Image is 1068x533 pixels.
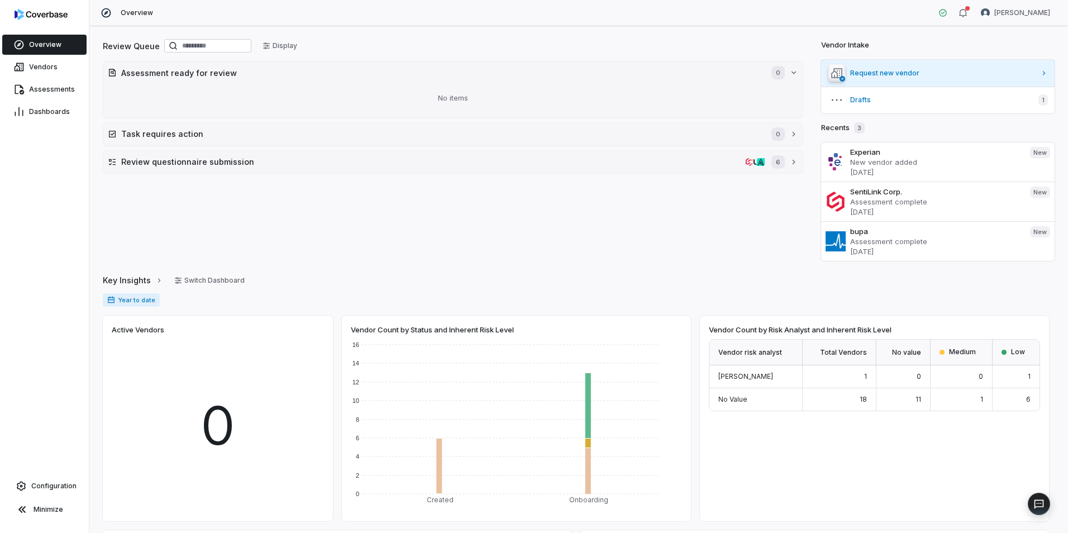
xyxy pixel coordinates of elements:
[103,269,163,292] a: Key Insights
[821,221,1055,261] a: bupaAssessment complete[DATE]New
[1038,94,1048,106] span: 1
[1028,372,1031,380] span: 1
[821,182,1055,221] a: SentiLink Corp.Assessment complete[DATE]New
[979,372,983,380] span: 0
[1030,187,1050,198] span: New
[121,8,153,17] span: Overview
[821,40,869,51] h2: Vendor Intake
[821,122,865,134] h2: Recents
[168,272,251,289] button: Switch Dashboard
[850,236,1021,246] p: Assessment complete
[771,155,785,169] span: 6
[864,372,867,380] span: 1
[356,472,359,479] text: 2
[352,397,359,404] text: 10
[718,372,773,380] span: [PERSON_NAME]
[949,348,976,356] span: Medium
[850,167,1021,177] p: [DATE]
[356,491,359,497] text: 0
[29,107,70,116] span: Dashboards
[771,127,785,141] span: 0
[974,4,1057,21] button: Verity Billson avatar[PERSON_NAME]
[876,340,930,365] div: No value
[356,453,359,460] text: 4
[256,37,304,54] button: Display
[356,416,359,423] text: 8
[107,296,115,304] svg: Date range for report
[2,79,87,99] a: Assessments
[4,498,84,521] button: Minimize
[2,57,87,77] a: Vendors
[850,96,1029,104] span: Drafts
[352,341,359,348] text: 16
[4,476,84,496] a: Configuration
[803,340,877,365] div: Total Vendors
[981,8,990,17] img: Verity Billson avatar
[854,122,865,134] span: 3
[718,395,747,403] span: No Value
[352,360,359,367] text: 14
[916,395,921,403] span: 11
[99,269,166,292] button: Key Insights
[850,197,1021,207] p: Assessment complete
[103,293,160,307] span: Year to date
[103,40,160,52] h2: Review Queue
[103,151,803,173] button: Review questionnaire submissionsentilink.comubiquity.comaltilia.ai6
[860,395,867,403] span: 18
[1011,348,1025,356] span: Low
[1030,147,1050,158] span: New
[2,35,87,55] a: Overview
[356,435,359,441] text: 6
[201,386,235,466] span: 0
[29,85,75,94] span: Assessments
[980,395,983,403] span: 1
[771,66,785,79] span: 0
[103,123,803,145] button: Task requires action0
[121,128,760,140] h2: Task requires action
[917,372,921,380] span: 0
[108,84,798,113] div: No items
[709,325,891,335] span: Vendor Count by Risk Analyst and Inherent Risk Level
[351,325,514,335] span: Vendor Count by Status and Inherent Risk Level
[850,157,1021,167] p: New vendor added
[103,274,151,286] span: Key Insights
[850,187,1021,197] h3: SentiLink Corp.
[2,102,87,122] a: Dashboards
[29,40,61,49] span: Overview
[112,325,164,335] span: Active Vendors
[709,340,803,365] div: Vendor risk analyst
[352,379,359,386] text: 12
[103,61,803,84] button: Assessment ready for review0
[850,69,1036,78] span: Request new vendor
[121,67,760,79] h2: Assessment ready for review
[850,147,1021,157] h3: Experian
[121,156,741,168] h2: Review questionnaire submission
[31,482,77,491] span: Configuration
[821,142,1055,182] a: ExperianNew vendor added[DATE]New
[850,207,1021,217] p: [DATE]
[821,87,1055,113] button: Drafts1
[1030,226,1050,237] span: New
[15,9,68,20] img: logo-D7KZi-bG.svg
[994,8,1050,17] span: [PERSON_NAME]
[29,63,58,72] span: Vendors
[850,226,1021,236] h3: bupa
[1026,395,1031,403] span: 6
[850,246,1021,256] p: [DATE]
[34,505,63,514] span: Minimize
[821,60,1055,87] a: Request new vendor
